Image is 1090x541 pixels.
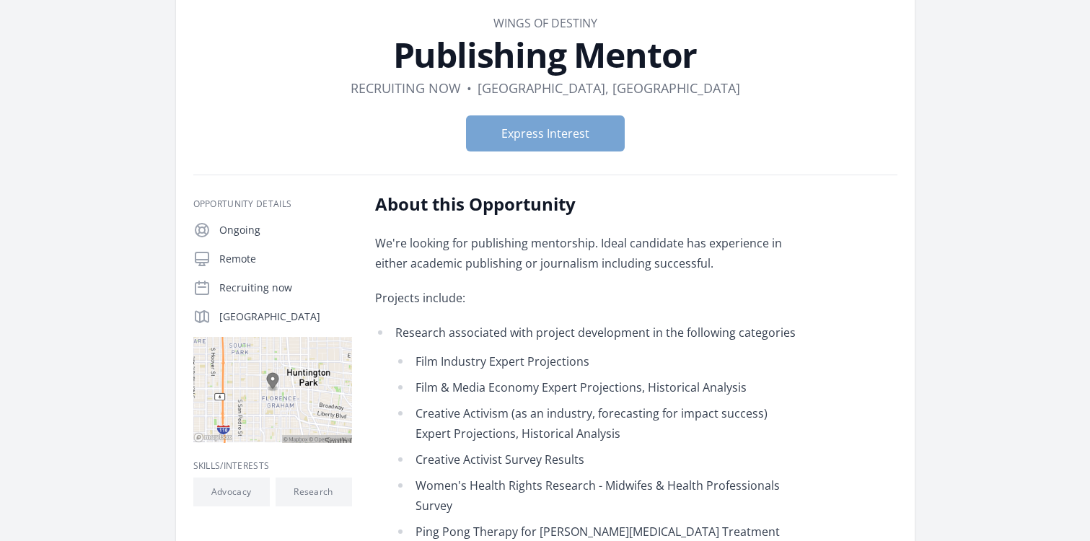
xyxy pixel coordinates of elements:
dd: [GEOGRAPHIC_DATA], [GEOGRAPHIC_DATA] [478,78,740,98]
h3: Skills/Interests [193,460,352,472]
h3: Opportunity Details [193,198,352,210]
button: Express Interest [466,115,625,151]
p: Projects include: [375,288,797,308]
p: We're looking for publishing mentorship. Ideal candidate has experience in either academic publis... [375,233,797,273]
li: Advocacy [193,478,270,506]
h1: Publishing Mentor [193,38,897,72]
img: Map [193,337,352,443]
li: Creative Activist Survey Results [395,449,797,470]
p: Ongoing [219,223,352,237]
div: • [467,78,472,98]
a: Wings of Destiny [493,15,597,31]
li: Women's Health Rights Research - Midwifes & Health Professionals Survey [395,475,797,516]
dd: Recruiting now [351,78,461,98]
p: [GEOGRAPHIC_DATA] [219,309,352,324]
p: Recruiting now [219,281,352,295]
p: Remote [219,252,352,266]
h2: About this Opportunity [375,193,797,216]
li: Film Industry Expert Projections [395,351,797,371]
li: Research [276,478,352,506]
li: Film & Media Economy Expert Projections, Historical Analysis [395,377,797,397]
li: Creative Activism (as an industry, forecasting for impact success) Expert Projections, Historical... [395,403,797,444]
